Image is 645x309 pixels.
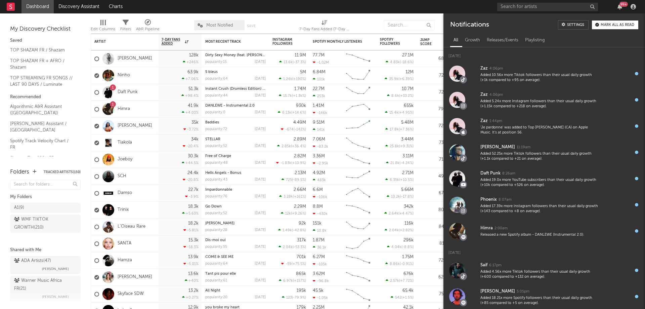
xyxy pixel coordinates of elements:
div: 4:06pm [489,92,503,98]
div: A&R Pipeline [136,25,160,33]
a: Shazam Top 200 / FR [10,154,74,162]
div: -5.81 % [183,228,199,232]
span: 17.8k [390,128,399,131]
div: Playlisting [522,35,548,46]
span: 15.4k [389,111,398,115]
div: ( ) [385,127,414,131]
div: Daft Punk [480,169,501,178]
div: 4:06pm [489,66,503,71]
div: [DATE] [255,94,266,98]
span: 13.6k [284,61,293,64]
button: Tracked Artists(150) [44,170,81,174]
div: 4.49M [293,120,306,125]
div: Filters [120,17,131,36]
div: 9.51M [313,120,325,125]
span: +33.2 % [400,94,413,98]
div: Ngoze Sisia [205,222,266,225]
div: -3.72 % [183,127,199,131]
span: +10.5 % [400,178,413,182]
a: Himra2:00amReleased a new Spotify album - DANLEWE (Instrumental 2.0). [443,218,645,244]
div: 35k [191,120,199,125]
a: Hamza [118,258,132,263]
svg: Chart title [343,219,373,235]
div: 11:19am [517,145,530,150]
span: 6.35k [390,178,399,182]
div: 10.7M [402,87,414,91]
a: 5 bleus [205,70,218,74]
a: Zaz1:44pm'Je pardonne' was added to Top [PERSON_NAME] (CA) on Apple Music. It's at position 56. [443,113,645,139]
div: popularity: 44 [205,94,228,98]
div: 2.13M [295,171,306,175]
div: popularity: 72 [205,127,227,131]
div: 655k [404,104,414,108]
span: 2.85k [282,145,291,148]
span: -142 % [295,128,305,131]
div: [PERSON_NAME] [480,287,515,296]
div: 101k [313,77,325,81]
div: Folders [10,168,29,176]
span: 35.9k [389,77,398,81]
div: Recommended [10,93,81,101]
span: 12k [285,212,291,216]
div: 27.1M [402,53,414,57]
div: 67.3 [420,189,447,197]
a: Skyface SDW [118,291,144,297]
div: 5:05pm [517,289,529,294]
a: Warner Music Africa FR(21)[PERSON_NAME] [10,276,81,302]
div: 151k [313,221,321,226]
span: +1.3k % [293,94,305,98]
div: 8:26am [502,171,515,176]
div: Added 10.56x more Tiktok followers than their usual daily growth (+1k compared to +95 on average). [480,73,599,83]
div: 2.89M [294,137,306,142]
span: -37.3 % [294,61,305,64]
div: DANLEWE - Instrumental 2.0 [205,104,266,108]
span: +9.26 % [292,212,305,216]
div: 7.06M [313,137,325,142]
a: Spotify Track Velocity Chart / FR [10,137,74,151]
svg: Chart title [343,202,373,219]
div: 77.7M [313,53,325,57]
a: Saïf6:17pmAdded 4.56x more Tiktok followers than their usual daily growth (+600 compared to +132 ... [443,257,645,283]
div: Spotify Followers [380,38,403,46]
div: 80.3 [420,206,447,214]
a: [PERSON_NAME]11:19amAdded 52.25x more Tiktok followers than their usual daily growth (+1.1k compa... [443,139,645,165]
a: Impardonnable [205,188,232,192]
div: ( ) [278,110,306,115]
a: [PERSON_NAME] [205,222,234,225]
div: Spotify Monthly Listeners [313,40,363,44]
div: Most Recent Track [205,40,256,44]
span: -674 [285,128,294,131]
div: Added 5.24x more Instagram followers than their usual daily growth (+1.15k compared to +218 on av... [480,99,599,109]
div: 41.9k [188,104,199,108]
div: Added 17.39x more Instagram followers than their usual daily growth (+143 compared to +8 on avera... [480,204,599,214]
div: [DATE] [255,111,266,114]
div: 128k [189,53,199,57]
div: 7-Day Fans Added (7-Day Fans Added) [299,25,350,33]
a: Baddies [205,121,219,124]
svg: Chart title [343,67,373,84]
span: 725 [286,178,292,182]
div: ( ) [387,194,414,199]
div: ( ) [281,211,306,216]
span: [PERSON_NAME] [42,265,69,273]
div: [DATE] [255,211,266,215]
a: Zaz4:06pmAdded 10.56x more Tiktok followers than their usual daily growth (+1k compared to +95 on... [443,61,645,87]
div: 18.3k [188,204,199,209]
div: 5 bleus [205,70,266,74]
span: 7-Day Fans Added [162,38,183,46]
div: Dirty Sexy Money (feat. Charli XCX & French Montana) - Mesto Remix [205,53,266,57]
div: ( ) [279,194,306,199]
a: A1(9) [10,203,81,213]
a: All Night [205,289,220,293]
div: -2.95k [313,161,328,165]
div: 11.9M [295,53,306,57]
input: Search for folders... [10,180,81,190]
span: +14.6 % [292,111,305,115]
div: Himra [480,224,493,232]
svg: Chart title [343,118,373,134]
div: -1.02M [313,60,329,65]
div: ( ) [386,60,414,64]
div: 1.41M [313,104,324,108]
div: Added 52.25x more Tiktok followers than their usual daily growth (+1.1k compared to +21 on average). [480,151,599,162]
div: popularity: 52 [205,211,227,215]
